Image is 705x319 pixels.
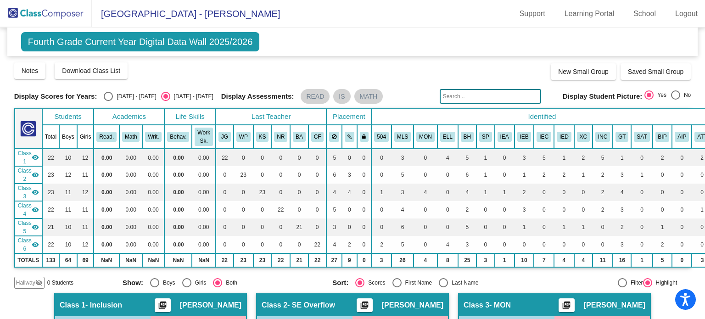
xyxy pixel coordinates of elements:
[18,184,32,201] span: Class 3
[357,166,372,184] td: 0
[119,166,142,184] td: 0.00
[94,184,119,201] td: 0.00
[192,149,215,166] td: 0.00
[515,125,534,149] th: IEP - B
[574,166,593,184] td: 1
[155,298,171,312] button: Print Students Details
[18,149,32,166] span: Class 1
[142,184,164,201] td: 0.00
[216,125,234,149] th: Jill Glauvitz
[653,149,672,166] td: 2
[234,166,253,184] td: 23
[15,236,42,253] td: Corina Fraire - EL
[22,67,39,74] span: Notes
[392,166,414,184] td: 5
[672,149,692,166] td: 0
[216,166,234,184] td: 0
[308,184,327,201] td: 0
[342,125,357,149] th: Keep with students
[59,201,77,218] td: 11
[253,166,272,184] td: 0
[634,132,649,142] button: SAT
[94,201,119,218] td: 0.00
[15,218,42,236] td: Bernadette Armstead - No Class Name
[308,166,327,184] td: 0
[21,32,260,51] span: Fourth Grade Current Year Digital Data Wall 2025/2026
[216,201,234,218] td: 0
[653,125,672,149] th: Behavior Intervention Plan
[113,92,156,101] div: [DATE] - [DATE]
[458,184,476,201] td: 4
[274,132,287,142] button: NR
[216,109,327,125] th: Last Teacher
[77,125,94,149] th: Girls
[357,218,372,236] td: 0
[495,166,515,184] td: 0
[554,125,574,149] th: IEP - D
[595,132,610,142] button: INC
[574,149,593,166] td: 2
[62,67,120,74] span: Download Class List
[326,125,342,149] th: Keep away students
[437,184,458,201] td: 0
[554,218,574,236] td: 1
[644,90,691,102] mat-radio-group: Select an option
[534,184,554,201] td: 0
[234,184,253,201] td: 0
[672,201,692,218] td: 0
[142,218,164,236] td: 0.00
[563,92,642,101] span: Display Student Picture:
[164,184,192,201] td: 0.00
[517,132,532,142] button: IEB
[437,201,458,218] td: 0
[593,149,613,166] td: 5
[192,201,215,218] td: 0.00
[234,125,253,149] th: William Pichette
[534,201,554,218] td: 0
[515,166,534,184] td: 1
[32,171,39,179] mat-icon: visibility
[192,218,215,236] td: 0.00
[631,125,652,149] th: SAT
[593,201,613,218] td: 2
[14,62,46,79] button: Notes
[631,218,652,236] td: 0
[326,218,342,236] td: 3
[558,68,609,75] span: New Small Group
[392,125,414,149] th: MLSS
[414,184,437,201] td: 4
[42,184,59,201] td: 23
[495,149,515,166] td: 0
[357,125,372,149] th: Keep with teacher
[574,184,593,201] td: 0
[164,236,192,253] td: 0.00
[301,89,330,104] mat-chip: READ
[119,149,142,166] td: 0.00
[394,132,411,142] button: MLS
[15,166,42,184] td: William Pichette - SE Overflow
[534,218,554,236] td: 0
[142,201,164,218] td: 0.00
[216,218,234,236] td: 0
[96,132,117,142] button: Read.
[515,218,534,236] td: 1
[195,128,213,146] button: Work Sk.
[234,201,253,218] td: 0
[653,201,672,218] td: 0
[42,201,59,218] td: 22
[119,184,142,201] td: 0.00
[77,218,94,236] td: 11
[374,132,389,142] button: 504
[537,132,551,142] button: IEC
[613,218,631,236] td: 2
[342,184,357,201] td: 4
[59,166,77,184] td: 12
[515,201,534,218] td: 3
[15,184,42,201] td: Kateri Sanders - MON
[621,63,691,80] button: Saved Small Group
[42,125,59,149] th: Total
[554,201,574,218] td: 0
[495,218,515,236] td: 0
[672,166,692,184] td: 0
[192,236,215,253] td: 0.00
